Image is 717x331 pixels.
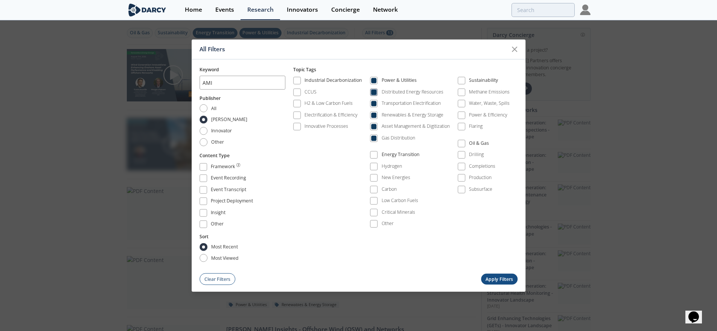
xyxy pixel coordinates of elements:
[185,7,202,13] div: Home
[469,123,483,130] div: Flaring
[199,104,207,112] input: All
[199,233,209,240] span: Sort
[127,3,168,17] img: logo-wide.svg
[304,123,348,130] div: Innovative Processes
[211,186,246,195] div: Event Transcript
[469,186,492,193] div: Subsurface
[469,89,510,95] div: Methane Emissions
[685,301,709,323] iframe: chat widget
[469,100,510,107] div: Water, Waste, Spills
[199,138,207,146] input: Other
[199,152,230,158] span: Content Type
[199,152,230,159] button: Content Type
[304,77,362,86] div: Industrial Decarbonization
[304,112,358,118] div: Electrification & Efficiency
[304,89,317,95] div: CCUS
[382,197,418,204] div: Low Carbon Fuels
[199,243,207,251] input: most recent
[211,244,238,250] span: most recent
[469,151,484,158] div: Drilling
[382,135,415,141] div: Gas Distribution
[211,221,224,230] div: Other
[382,220,394,227] div: Other
[211,254,239,261] span: most viewed
[469,77,498,86] div: Sustainability
[236,163,241,167] img: information.svg
[199,95,221,102] button: Publisher
[211,116,247,123] span: [PERSON_NAME]
[211,127,232,134] span: Innovator
[382,77,417,86] div: Power & Utilities
[373,7,398,13] div: Network
[481,274,518,285] button: Apply Filters
[469,163,495,170] div: Completions
[382,123,450,130] div: Asset Management & Digitization
[469,174,492,181] div: Production
[199,66,219,72] span: Keyword
[331,7,360,13] div: Concierge
[511,3,575,17] input: Advanced Search
[199,116,207,124] input: [PERSON_NAME]
[199,95,221,101] span: Publisher
[211,209,225,218] div: Insight
[469,140,489,149] div: Oil & Gas
[211,175,246,184] div: Event Recording
[382,100,441,107] div: Transportation Electrification
[382,151,420,160] div: Energy Transition
[382,186,397,193] div: Carbon
[211,163,235,172] div: Framework
[199,76,285,90] input: Keyword
[382,163,402,170] div: Hydrogen
[382,174,410,181] div: New Energies
[382,209,415,216] div: Critical Minerals
[211,105,216,112] span: All
[199,233,209,240] button: Sort
[215,7,234,13] div: Events
[580,5,591,15] img: Profile
[199,127,207,135] input: Innovator
[199,254,207,262] input: most viewed
[382,89,443,95] div: Distributed Energy Resources
[211,139,224,146] span: Other
[469,112,507,118] div: Power & Efficiency
[287,7,318,13] div: Innovators
[293,66,316,72] span: Topic Tags
[211,198,253,207] div: Project Deployment
[199,273,236,285] button: Clear Filters
[247,7,274,13] div: Research
[304,100,353,107] div: H2 & Low Carbon Fuels
[382,112,443,118] div: Renewables & Energy Storage
[199,42,507,57] div: All Filters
